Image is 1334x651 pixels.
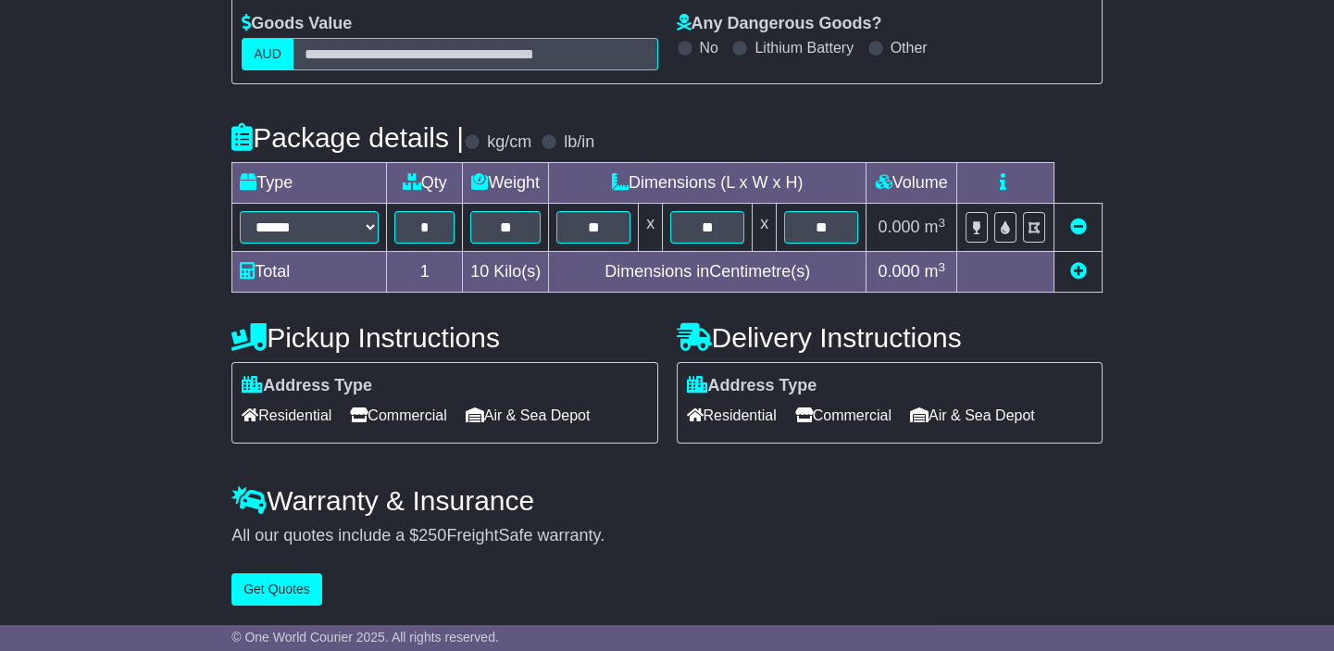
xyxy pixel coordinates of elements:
span: m [924,218,945,236]
label: Address Type [687,376,817,396]
span: Commercial [795,401,891,430]
span: 0.000 [878,218,919,236]
td: Kilo(s) [463,252,549,293]
span: Commercial [350,401,446,430]
span: Air & Sea Depot [910,401,1035,430]
label: AUD [242,38,293,70]
label: kg/cm [487,132,531,153]
span: 0.000 [878,262,919,281]
h4: Pickup Instructions [231,322,657,353]
label: Lithium Battery [754,39,854,56]
span: m [924,262,945,281]
sup: 3 [938,216,945,230]
label: Address Type [242,376,372,396]
label: Any Dangerous Goods? [677,14,882,34]
span: Residential [687,401,777,430]
td: Type [232,163,387,204]
td: Qty [387,163,463,204]
td: Weight [463,163,549,204]
span: 10 [470,262,489,281]
span: 250 [418,526,446,545]
label: No [700,39,718,56]
h4: Warranty & Insurance [231,485,1103,516]
span: Air & Sea Depot [466,401,591,430]
button: Get Quotes [231,573,322,606]
td: 1 [387,252,463,293]
span: © One World Courier 2025. All rights reserved. [231,630,499,645]
label: Other [891,39,928,56]
td: x [639,204,663,252]
div: All our quotes include a $ FreightSafe warranty. [231,526,1103,546]
td: Total [232,252,387,293]
h4: Delivery Instructions [677,322,1103,353]
sup: 3 [938,260,945,274]
label: Goods Value [242,14,352,34]
label: lb/in [564,132,594,153]
td: Dimensions in Centimetre(s) [549,252,866,293]
h4: Package details | [231,122,464,153]
td: Volume [866,163,957,204]
a: Add new item [1069,262,1086,281]
span: Residential [242,401,331,430]
td: Dimensions (L x W x H) [549,163,866,204]
a: Remove this item [1069,218,1086,236]
td: x [753,204,777,252]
